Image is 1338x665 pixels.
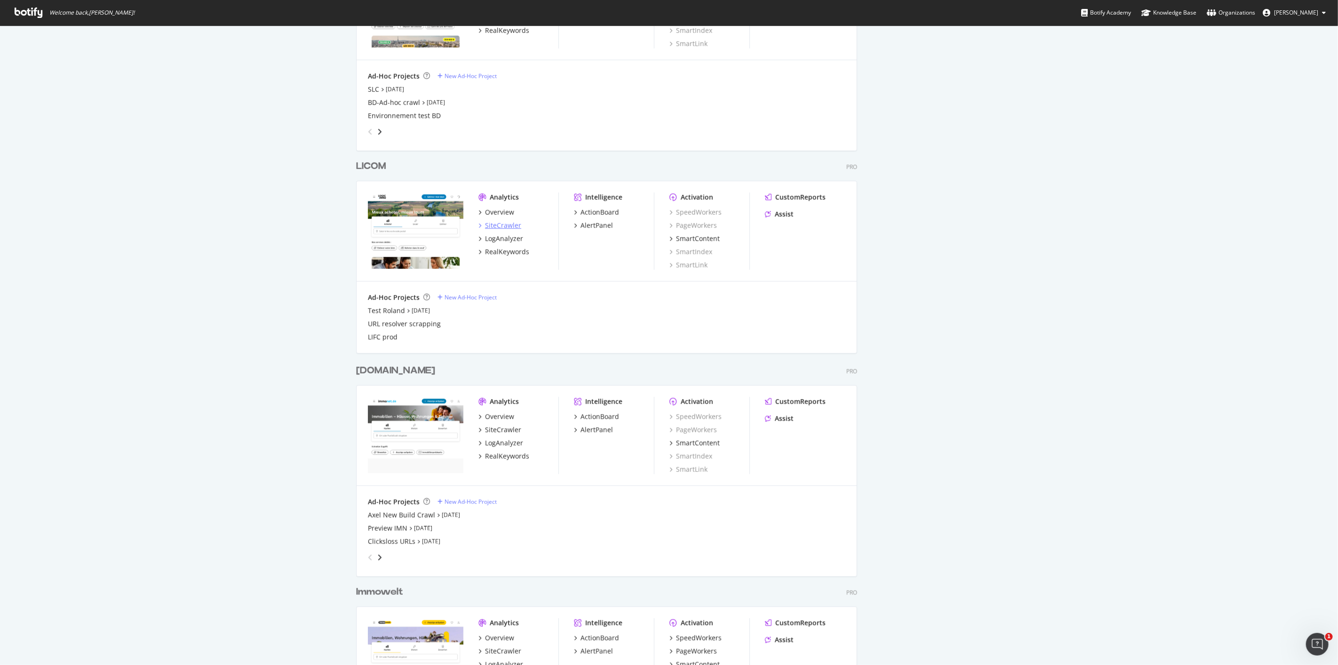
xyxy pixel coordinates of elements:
[445,498,497,506] div: New Ad-Hoc Project
[1207,8,1255,17] div: Organizations
[485,412,514,422] div: Overview
[585,193,622,202] div: Intelligence
[368,524,407,533] a: Preview IMN
[1081,8,1131,17] div: Botify Academy
[669,633,722,643] a: SpeedWorkers
[669,452,712,461] a: SmartIndex
[478,221,521,230] a: SiteCrawler
[669,221,717,230] a: PageWorkers
[442,511,460,519] a: [DATE]
[669,234,720,243] a: SmartContent
[49,9,135,16] span: Welcome back, [PERSON_NAME] !
[478,234,523,243] a: LogAnalyzer
[765,397,826,406] a: CustomReports
[478,647,521,656] a: SiteCrawler
[368,72,420,81] div: Ad-Hoc Projects
[368,293,420,302] div: Ad-Hoc Projects
[478,633,514,643] a: Overview
[368,537,415,546] a: Clicksloss URLs
[681,618,713,628] div: Activation
[356,364,439,378] a: [DOMAIN_NAME]
[485,647,521,656] div: SiteCrawler
[669,438,720,448] a: SmartContent
[485,26,529,35] div: RealKeywords
[669,247,712,257] a: SmartIndex
[581,412,619,422] div: ActionBoard
[368,319,441,329] a: URL resolver scrapping
[775,210,794,219] div: Assist
[478,26,529,35] a: RealKeywords
[669,425,717,435] div: PageWorkers
[681,193,713,202] div: Activation
[368,193,463,269] img: logic-immo.com
[478,438,523,448] a: LogAnalyzer
[574,633,619,643] a: ActionBoard
[765,193,826,202] a: CustomReports
[368,306,405,316] a: Test Roland
[356,160,386,173] div: LICOM
[676,633,722,643] div: SpeedWorkers
[490,618,519,628] div: Analytics
[422,537,440,545] a: [DATE]
[574,425,613,435] a: AlertPanel
[356,364,435,378] div: [DOMAIN_NAME]
[490,397,519,406] div: Analytics
[669,26,712,35] a: SmartIndex
[368,511,435,520] a: Axel New Build Crawl
[478,452,529,461] a: RealKeywords
[581,647,613,656] div: AlertPanel
[485,425,521,435] div: SiteCrawler
[368,332,398,342] a: LIFC prod
[1325,633,1333,641] span: 1
[581,221,613,230] div: AlertPanel
[669,412,722,422] a: SpeedWorkers
[1306,633,1329,656] iframe: Intercom live chat
[775,414,794,423] div: Assist
[765,618,826,628] a: CustomReports
[775,618,826,628] div: CustomReports
[356,160,390,173] a: LICOM
[414,524,432,532] a: [DATE]
[846,367,857,375] div: Pro
[368,497,420,507] div: Ad-Hoc Projects
[356,585,407,599] a: Immowelt
[386,85,404,93] a: [DATE]
[368,85,379,94] div: SLC
[412,307,430,315] a: [DATE]
[485,247,529,257] div: RealKeywords
[846,589,857,597] div: Pro
[574,412,619,422] a: ActionBoard
[765,414,794,423] a: Assist
[485,633,514,643] div: Overview
[676,647,717,656] div: PageWorkers
[581,633,619,643] div: ActionBoard
[485,208,514,217] div: Overview
[581,208,619,217] div: ActionBoard
[356,585,403,599] div: Immowelt
[478,247,529,257] a: RealKeywords
[490,193,519,202] div: Analytics
[438,293,497,301] a: New Ad-Hoc Project
[669,465,708,474] a: SmartLink
[368,397,463,473] img: immonet.de
[574,647,613,656] a: AlertPanel
[669,260,708,270] a: SmartLink
[368,98,420,107] a: BD-Ad-hoc crawl
[669,208,722,217] a: SpeedWorkers
[574,208,619,217] a: ActionBoard
[775,193,826,202] div: CustomReports
[669,39,708,49] a: SmartLink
